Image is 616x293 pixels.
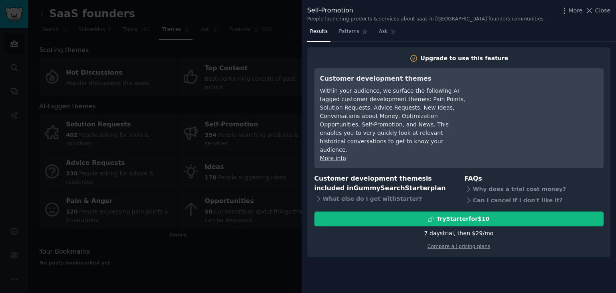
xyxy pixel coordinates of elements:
[464,183,604,195] div: Why does a trial cost money?
[379,28,388,35] span: Ask
[421,54,509,63] div: Upgrade to use this feature
[307,16,543,23] div: People launching products & services about saas in [GEOGRAPHIC_DATA] founders communities
[585,6,610,15] button: Close
[320,87,466,154] div: Within your audience, we surface the following AI-tagged customer development themes: Pain Points...
[436,215,489,223] div: Try Starter for $10
[310,28,328,35] span: Results
[464,195,604,206] div: Can I cancel if I don't like it?
[569,6,583,15] span: More
[424,229,494,238] div: 7 days trial, then $ 29 /mo
[320,74,466,84] h3: Customer development themes
[314,174,454,193] h3: Customer development themes is included in plan
[339,28,359,35] span: Patterns
[336,25,370,42] a: Patterns
[353,184,430,192] span: GummySearch Starter
[314,212,604,226] button: TryStarterfor$10
[595,6,610,15] span: Close
[560,6,583,15] button: More
[307,6,543,16] div: Self-Promotion
[464,174,604,184] h3: FAQs
[314,193,454,205] div: What else do I get with Starter ?
[478,74,598,134] iframe: YouTube video player
[320,155,346,161] a: More info
[428,244,490,249] a: Compare all pricing plans
[376,25,399,42] a: Ask
[307,25,330,42] a: Results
